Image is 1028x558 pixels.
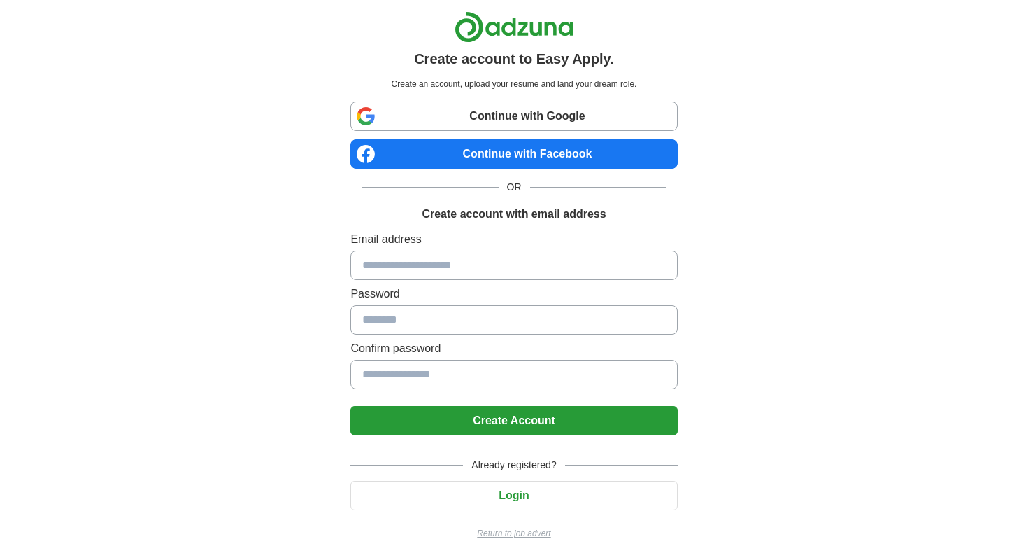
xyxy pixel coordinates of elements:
a: Continue with Google [350,102,677,131]
img: Adzuna logo [455,11,573,43]
label: Password [350,286,677,302]
h1: Create account with email address [422,206,606,223]
p: Create an account, upload your resume and land your dream role. [353,78,674,90]
h1: Create account to Easy Apply. [414,48,614,69]
a: Login [350,489,677,501]
a: Return to job advert [350,527,677,540]
button: Create Account [350,406,677,435]
label: Confirm password [350,340,677,357]
label: Email address [350,231,677,248]
button: Login [350,481,677,510]
span: Already registered? [463,458,564,473]
a: Continue with Facebook [350,139,677,169]
span: OR [499,180,530,195]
